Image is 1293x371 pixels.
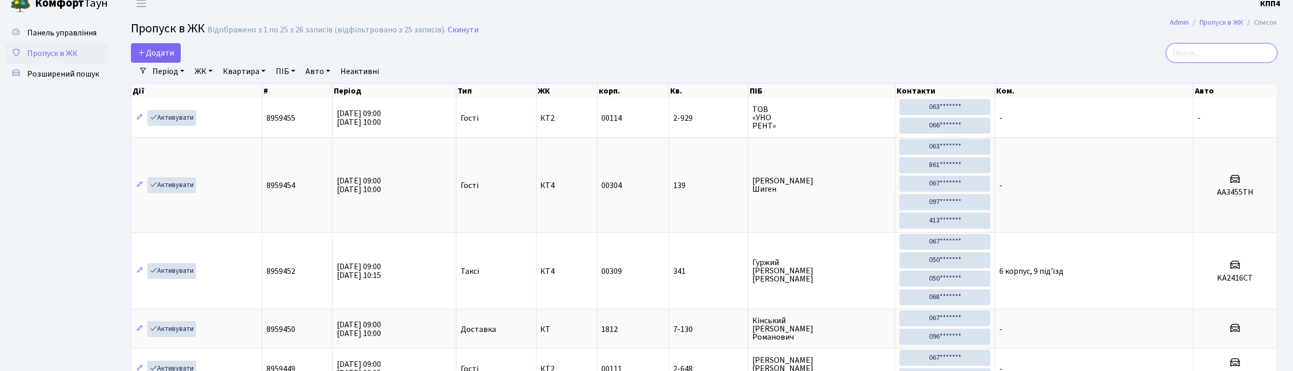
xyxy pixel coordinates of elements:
div: Відображено з 1 по 25 з 26 записів (відфільтровано з 25 записів). [207,25,446,35]
a: Додати [131,43,181,63]
span: Пропуск в ЖК [131,20,205,38]
span: ТОВ «УНО РЕНТ» [753,105,891,130]
a: ПІБ [272,63,299,80]
span: Гуржий [PERSON_NAME] [PERSON_NAME] [753,258,891,283]
a: Неактивні [336,63,383,80]
span: Додати [138,47,174,59]
th: Кв. [669,84,749,98]
span: КТ [541,325,593,333]
span: 8959455 [267,113,295,124]
span: 8959452 [267,266,295,277]
a: Розширений пошук [5,64,108,84]
span: 6 корпус, 9 під'їзд [999,266,1063,277]
span: 8959450 [267,324,295,335]
span: [DATE] 09:00 [DATE] 10:00 [337,319,381,339]
h5: АА3455ТН [1198,188,1273,197]
span: Кінський [PERSON_NAME] Романович [753,317,891,341]
nav: breadcrumb [1155,12,1293,33]
span: [DATE] 09:00 [DATE] 10:15 [337,261,381,281]
span: Гості [461,114,479,122]
a: Квартира [219,63,270,80]
th: ЖК [537,84,598,98]
input: Пошук... [1166,43,1278,63]
span: 00309 [602,266,622,277]
a: Активувати [147,321,196,337]
a: Скинути [448,25,479,35]
h5: KA2416CT [1198,273,1273,283]
span: Пропуск в ЖК [27,48,78,59]
span: [DATE] 09:00 [DATE] 10:00 [337,108,381,128]
span: Доставка [461,325,496,333]
th: Авто [1194,84,1278,98]
span: КТ4 [541,267,593,275]
span: - [999,324,1002,335]
span: 8959454 [267,180,295,191]
span: Таксі [461,267,479,275]
span: 139 [673,181,744,190]
th: Ком. [996,84,1194,98]
a: Admin [1170,17,1189,28]
span: КТ2 [541,114,593,122]
span: 7-130 [673,325,744,333]
span: 2-929 [673,114,744,122]
li: Список [1244,17,1278,28]
a: Панель управління [5,23,108,43]
a: ЖК [191,63,217,80]
a: Пропуск в ЖК [1200,17,1244,28]
a: Активувати [147,110,196,126]
th: Дії [131,84,262,98]
span: [PERSON_NAME] Шиген [753,177,891,193]
th: ПІБ [749,84,896,98]
span: 00304 [602,180,622,191]
th: корп. [598,84,669,98]
span: Розширений пошук [27,68,99,80]
a: Активувати [147,177,196,193]
a: Пропуск в ЖК [5,43,108,64]
span: Панель управління [27,27,97,39]
span: - [1198,113,1201,124]
a: Період [148,63,188,80]
span: - [999,113,1002,124]
span: 1812 [602,324,618,335]
a: Активувати [147,263,196,279]
a: Авто [301,63,334,80]
span: КТ4 [541,181,593,190]
span: [DATE] 09:00 [DATE] 10:00 [337,175,381,195]
span: 00114 [602,113,622,124]
th: # [262,84,333,98]
th: Період [333,84,457,98]
th: Тип [457,84,536,98]
span: - [999,180,1002,191]
th: Контакти [896,84,996,98]
span: Гості [461,181,479,190]
span: 341 [673,267,744,275]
